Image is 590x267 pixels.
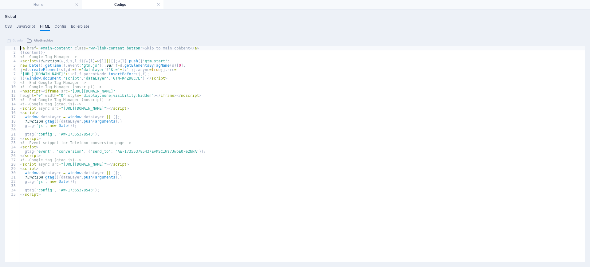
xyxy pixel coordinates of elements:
[5,14,16,19] h4: Global
[82,1,163,8] h4: Código
[5,179,20,184] div: 32
[5,158,20,162] div: 27
[5,124,20,128] div: 19
[5,192,20,197] div: 35
[5,46,20,50] div: 1
[5,167,20,171] div: 29
[5,171,20,175] div: 30
[5,50,20,55] div: 2
[5,188,20,192] div: 34
[5,24,12,31] h4: CSS
[5,154,20,158] div: 26
[5,145,20,149] div: 24
[26,37,54,44] button: Añadir archivo
[5,115,20,119] div: 17
[5,128,20,132] div: 20
[34,37,53,44] span: Añadir archivo
[5,149,20,154] div: 25
[5,93,20,98] div: 12
[55,24,66,31] h4: Config
[5,59,20,63] div: 4
[40,24,50,31] h4: HTML
[5,55,20,59] div: 3
[5,119,20,124] div: 18
[5,98,20,102] div: 13
[71,24,89,31] h4: Boilerplate
[5,184,20,188] div: 33
[17,24,35,31] h4: JavaScript
[5,85,20,89] div: 10
[5,175,20,179] div: 31
[5,68,20,72] div: 6
[5,102,20,106] div: 14
[5,132,20,136] div: 21
[5,89,20,93] div: 11
[5,72,20,76] div: 7
[5,141,20,145] div: 23
[5,63,20,68] div: 5
[5,106,20,111] div: 15
[5,136,20,141] div: 22
[5,76,20,80] div: 8
[5,111,20,115] div: 16
[5,162,20,167] div: 28
[5,80,20,85] div: 9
